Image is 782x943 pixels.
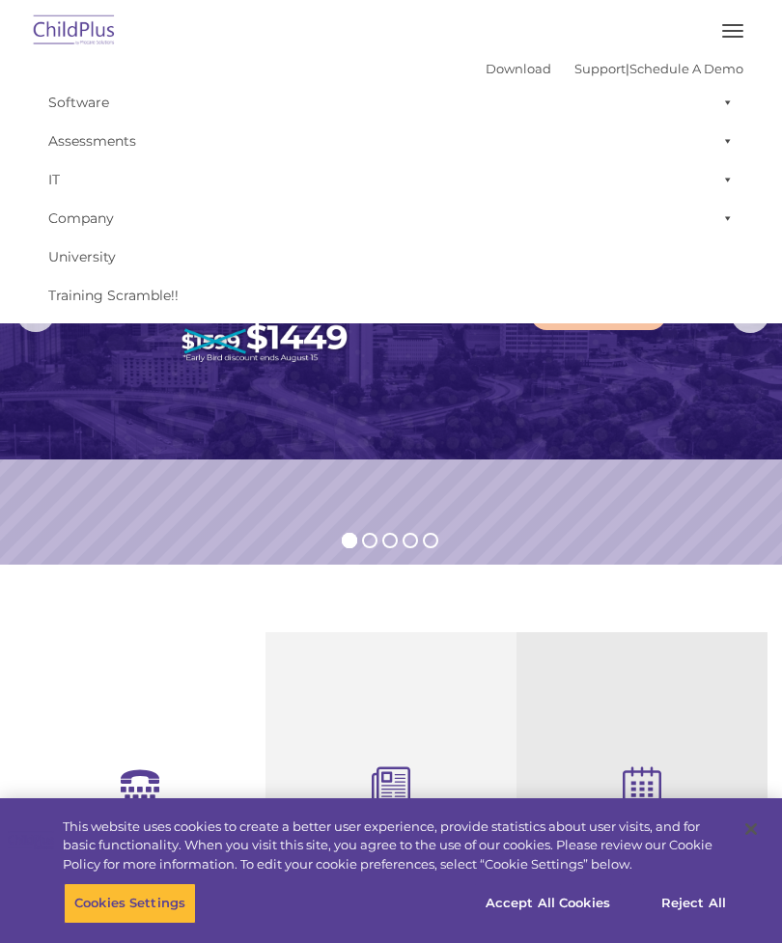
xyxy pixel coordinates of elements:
div: This website uses cookies to create a better user experience, provide statistics about user visit... [63,818,728,874]
a: Schedule A Demo [629,61,743,76]
a: Support [574,61,626,76]
button: Cookies Settings [64,883,196,924]
a: IT [39,160,743,199]
a: University [39,237,743,276]
img: ChildPlus by Procare Solutions [29,9,120,54]
button: Reject All [633,883,754,924]
a: Software [39,83,743,122]
font: | [486,61,743,76]
button: Close [730,808,772,850]
button: Accept All Cookies [475,883,621,924]
a: Download [486,61,551,76]
a: Training Scramble!! [39,276,743,315]
a: Company [39,199,743,237]
a: Assessments [39,122,743,160]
